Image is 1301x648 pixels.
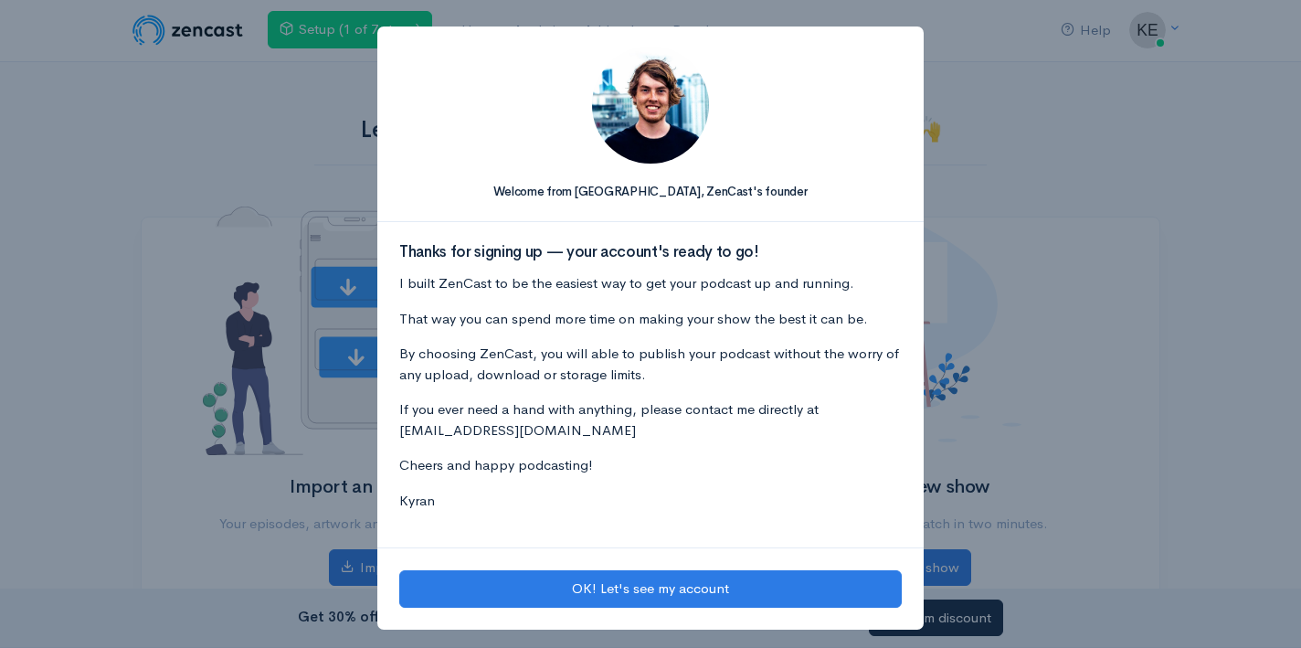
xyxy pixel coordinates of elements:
h3: Thanks for signing up — your account's ready to go! [399,244,902,261]
p: If you ever need a hand with anything, please contact me directly at [EMAIL_ADDRESS][DOMAIN_NAME] [399,399,902,441]
p: Cheers and happy podcasting! [399,455,902,476]
h5: Welcome from [GEOGRAPHIC_DATA], ZenCast's founder [399,186,902,198]
p: Kyran [399,491,902,512]
iframe: gist-messenger-bubble-iframe [1239,586,1283,630]
p: By choosing ZenCast, you will able to publish your podcast without the worry of any upload, downl... [399,344,902,385]
p: That way you can spend more time on making your show the best it can be. [399,309,902,330]
p: I built ZenCast to be the easiest way to get your podcast up and running. [399,273,902,294]
button: OK! Let's see my account [399,570,902,608]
